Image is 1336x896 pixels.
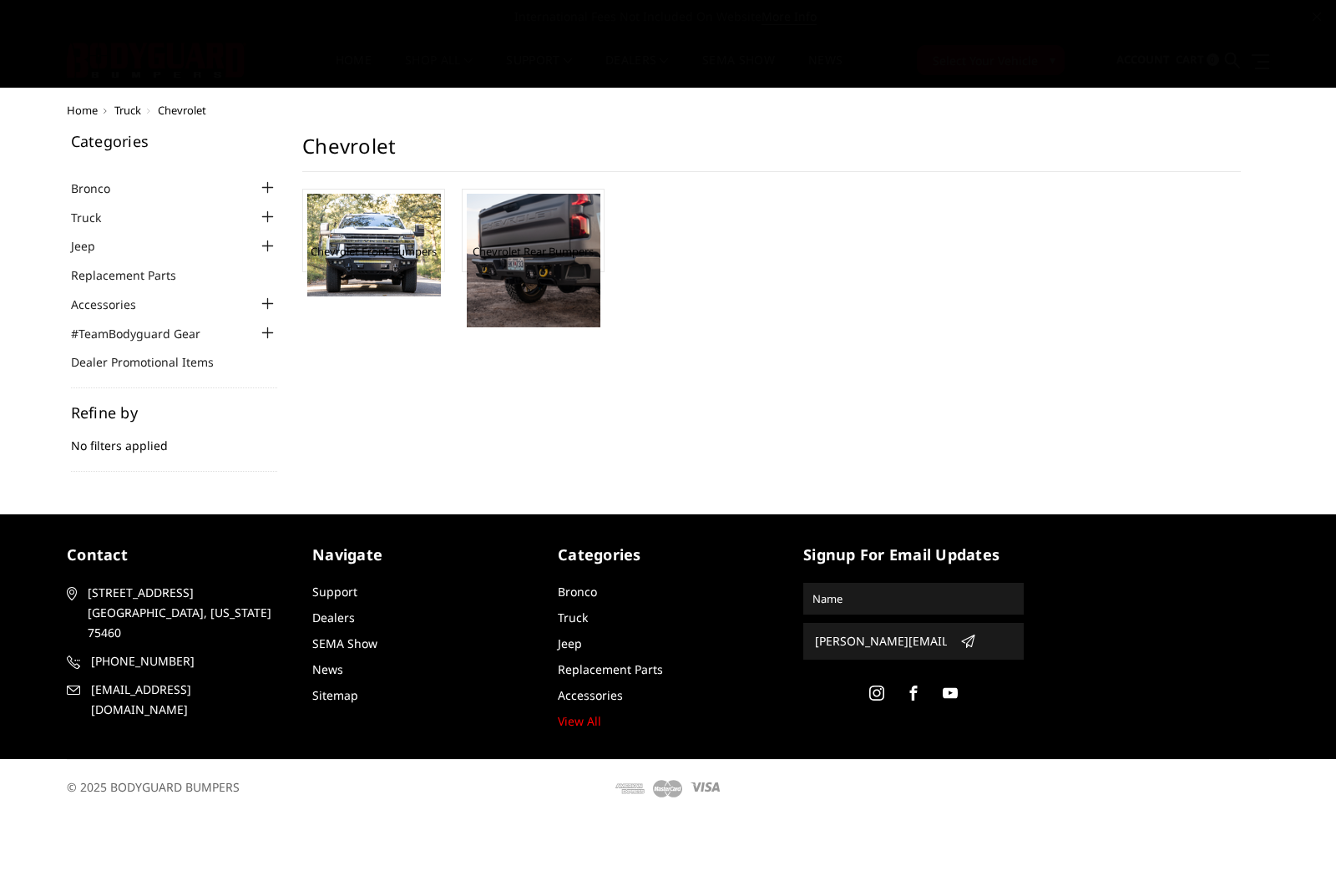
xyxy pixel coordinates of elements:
a: [PHONE_NUMBER] [67,651,287,671]
a: Jeep [558,635,582,651]
a: shop all [405,54,473,87]
a: News [312,661,343,677]
a: Sitemap [312,687,358,703]
h5: Categories [71,134,278,149]
span: [PHONE_NUMBER] [91,651,285,671]
h5: contact [67,544,287,566]
span: ▾ [1050,51,1055,68]
a: Chevrolet Rear Bumpers [473,244,594,259]
a: Support [312,584,357,600]
h5: Navigate [312,544,533,566]
a: Account [1116,38,1170,83]
h5: Refine by [71,405,278,420]
h5: signup for email updates [803,544,1024,566]
a: View All [558,713,601,729]
a: Chevrolet Front Bumpers [311,244,437,259]
a: Dealer Promotional Items [71,353,235,371]
a: Truck [71,209,122,226]
button: Select Your Vehicle [917,45,1065,75]
span: [STREET_ADDRESS] [GEOGRAPHIC_DATA], [US_STATE] 75460 [88,583,281,643]
h5: Categories [558,544,778,566]
a: Jeep [71,237,116,255]
span: © 2025 BODYGUARD BUMPERS [67,779,240,795]
a: SEMA Show [702,54,775,87]
div: No filters applied [71,405,278,472]
span: 0 [1207,53,1219,66]
a: #TeamBodyguard Gear [71,325,221,342]
a: [EMAIL_ADDRESS][DOMAIN_NAME] [67,680,287,720]
span: Account [1116,52,1170,67]
span: Select Your Vehicle [933,52,1038,69]
input: Name [806,585,1021,612]
a: Accessories [558,687,623,703]
a: Truck [558,610,588,625]
a: SEMA Show [312,635,377,651]
a: Dealers [312,610,355,625]
a: Bronco [558,584,597,600]
input: Email [808,628,954,655]
a: Dealers [605,54,669,87]
img: BODYGUARD BUMPERS [67,43,246,78]
a: News [808,54,843,87]
a: Cart 0 [1176,38,1219,83]
a: Home [336,54,372,87]
a: Truck [114,103,141,118]
a: Replacement Parts [558,661,663,677]
span: Cart [1176,52,1204,67]
a: Accessories [71,296,157,313]
span: Chevrolet [158,103,206,118]
a: Bronco [71,180,131,197]
a: Support [506,54,572,87]
span: [EMAIL_ADDRESS][DOMAIN_NAME] [91,680,285,720]
a: Replacement Parts [71,266,197,284]
h1: Chevrolet [302,134,1241,172]
a: Home [67,103,98,118]
a: More Info [762,8,817,25]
